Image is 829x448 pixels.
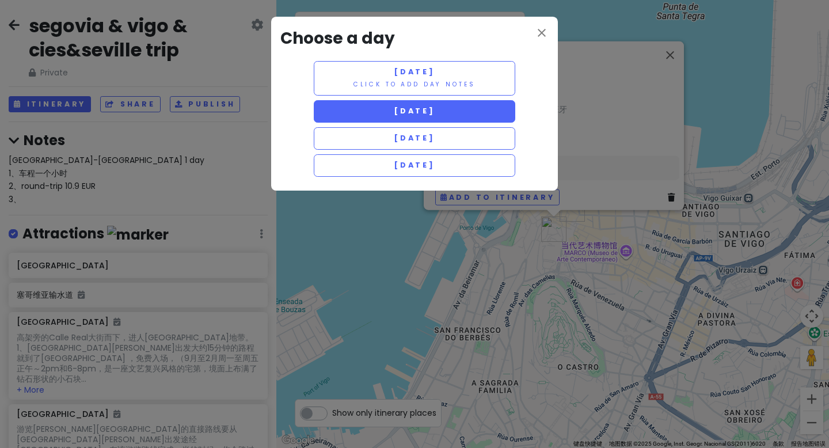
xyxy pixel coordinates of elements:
[314,127,515,150] button: [DATE]
[314,100,515,123] button: [DATE]
[394,106,435,116] span: [DATE]
[394,160,435,170] span: [DATE]
[314,154,515,177] button: [DATE]
[394,133,435,143] span: [DATE]
[535,26,549,40] i: close
[314,61,515,96] button: [DATE]Click to add day notes
[353,80,476,89] small: Click to add day notes
[280,26,549,52] h3: Choose a day
[394,67,435,77] span: [DATE]
[535,26,549,42] button: close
